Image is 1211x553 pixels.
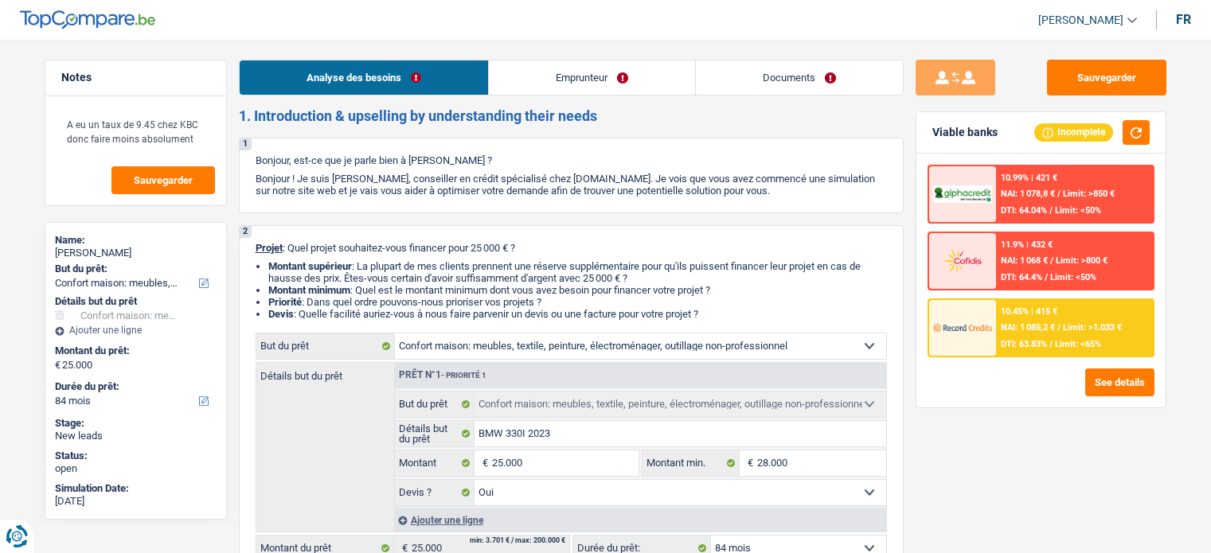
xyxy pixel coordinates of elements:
[1056,255,1107,266] span: Limit: >800 €
[1085,368,1154,396] button: See details
[470,537,565,544] div: min: 3.701 € / max: 200.000 €
[1001,322,1055,333] span: NAI: 1 085,2 €
[1025,7,1137,33] a: [PERSON_NAME]
[268,260,352,272] strong: Montant supérieur
[240,226,252,238] div: 2
[1034,123,1113,141] div: Incomplete
[1038,14,1123,27] span: [PERSON_NAME]
[1055,339,1101,349] span: Limit: <65%
[1050,272,1096,282] span: Limit: <50%
[268,296,302,308] strong: Priorité
[1045,272,1048,282] span: /
[1057,322,1061,333] span: /
[696,60,903,95] a: Documents
[268,284,887,296] li: : Quel est le montant minimum dont vous avez besoin pour financer votre projet ?
[55,417,217,430] div: Stage:
[933,313,992,342] img: Record Credits
[1055,205,1101,216] span: Limit: <50%
[55,295,217,308] div: Détails but du prêt
[55,450,217,462] div: Status:
[1001,240,1053,250] div: 11.9% | 432 €
[1050,255,1053,266] span: /
[20,10,155,29] img: TopCompare Logo
[1063,189,1115,199] span: Limit: >850 €
[395,450,475,476] label: Montant
[55,263,213,275] label: But du prêt:
[1047,60,1166,95] button: Sauvegarder
[1049,205,1053,216] span: /
[395,421,475,446] label: Détails but du prêt
[55,359,61,372] span: €
[395,391,475,417] label: But du prêt
[256,173,887,197] p: Bonjour ! Je suis [PERSON_NAME], conseiller en crédit spécialisé chez [DOMAIN_NAME]. Je vois que ...
[55,325,217,336] div: Ajouter une ligne
[1001,173,1057,183] div: 10.99% | 421 €
[268,260,887,284] li: : La plupart de mes clients prennent une réserve supplémentaire pour qu'ils puissent financer leu...
[643,450,740,476] label: Montant min.
[268,308,887,320] li: : Quelle facilité auriez-vous à nous faire parvenir un devis ou une facture pour votre projet ?
[933,246,992,275] img: Cofidis
[394,508,886,532] div: Ajouter une ligne
[240,60,488,95] a: Analyse des besoins
[134,175,193,185] span: Sauvegarder
[55,430,217,442] div: New leads
[395,370,490,380] div: Prêt n°1
[55,247,217,259] div: [PERSON_NAME]
[489,60,695,95] a: Emprunteur
[1001,272,1042,282] span: DTI: 64.4%
[256,333,395,359] label: But du prêt
[1063,322,1122,333] span: Limit: >1.033 €
[395,480,475,505] label: Devis ?
[55,345,213,357] label: Montant du prêt:
[55,462,217,475] div: open
[111,166,215,194] button: Sauvegarder
[55,234,217,247] div: Name:
[475,450,492,476] span: €
[256,242,887,254] p: : Quel projet souhaitez-vous financer pour 25 000 € ?
[740,450,757,476] span: €
[268,296,887,308] li: : Dans quel ordre pouvons-nous prioriser vos projets ?
[1176,12,1191,27] div: fr
[932,126,998,139] div: Viable banks
[256,363,394,381] label: Détails but du prêt
[256,154,887,166] p: Bonjour, est-ce que je parle bien à [PERSON_NAME] ?
[1001,306,1057,317] div: 10.45% | 415 €
[268,284,350,296] strong: Montant minimum
[240,138,252,150] div: 1
[1001,205,1047,216] span: DTI: 64.04%
[55,482,217,495] div: Simulation Date:
[1001,339,1047,349] span: DTI: 63.83%
[55,495,217,508] div: [DATE]
[1001,189,1055,199] span: NAI: 1 078,8 €
[1049,339,1053,349] span: /
[441,371,486,380] span: - Priorité 1
[55,380,213,393] label: Durée du prêt:
[239,107,904,125] h2: 1. Introduction & upselling by understanding their needs
[933,185,992,204] img: AlphaCredit
[256,242,283,254] span: Projet
[1057,189,1061,199] span: /
[61,71,210,84] h5: Notes
[1001,255,1048,266] span: NAI: 1 068 €
[268,308,294,320] span: Devis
